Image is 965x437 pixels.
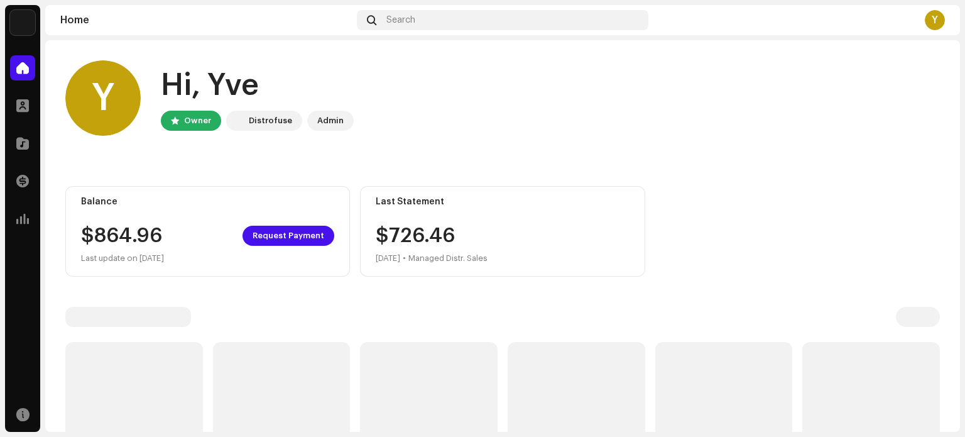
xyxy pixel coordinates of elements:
[81,251,334,266] div: Last update on [DATE]
[249,113,292,128] div: Distrofuse
[376,251,400,266] div: [DATE]
[81,197,334,207] div: Balance
[65,186,350,277] re-o-card-value: Balance
[253,223,324,248] span: Request Payment
[60,15,352,25] div: Home
[386,15,415,25] span: Search
[243,226,334,246] button: Request Payment
[376,197,629,207] div: Last Statement
[403,251,406,266] div: •
[65,60,141,136] div: Y
[10,10,35,35] img: d2aa0cbd-a7c5-4415-a2db-d89cbbfee7ff
[360,186,645,277] re-o-card-value: Last Statement
[229,113,244,128] img: d2aa0cbd-a7c5-4415-a2db-d89cbbfee7ff
[317,113,344,128] div: Admin
[161,65,354,106] div: Hi, Yve
[925,10,945,30] div: Y
[408,251,488,266] div: Managed Distr. Sales
[184,113,211,128] div: Owner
